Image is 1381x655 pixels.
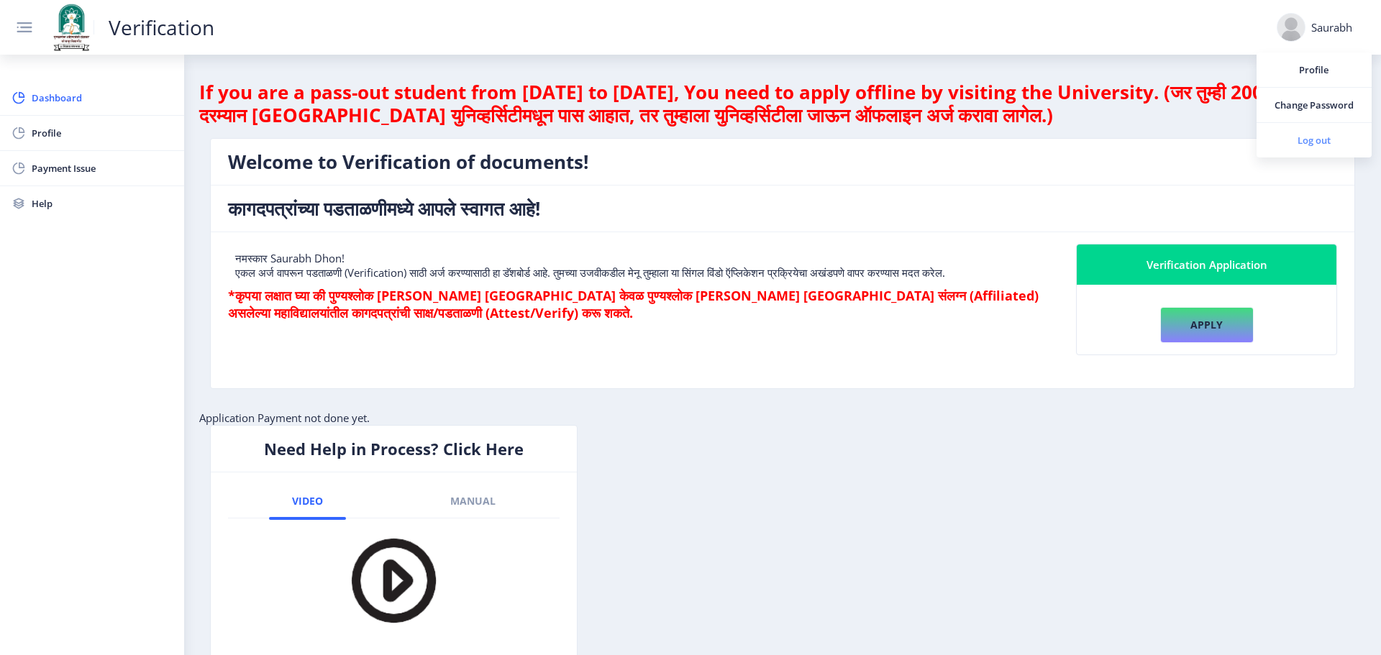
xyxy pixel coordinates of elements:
[1268,132,1360,149] span: Log out
[32,124,173,142] span: Profile
[199,81,1366,127] h4: If you are a pass-out student from [DATE] to [DATE], You need to apply offline by visiting the Un...
[1311,20,1352,35] div: Saurabh
[32,195,173,212] span: Help
[228,437,560,460] h5: Need Help in Process? Click Here
[450,495,496,507] span: Manual
[1257,123,1372,157] a: Log out
[32,160,173,177] span: Payment Issue
[427,484,519,518] a: Manual
[292,495,323,507] span: Video
[199,411,370,425] span: Application Payment not done yet.
[343,530,444,631] img: PLAY.png
[269,484,346,518] a: Video
[1268,96,1360,114] span: Change Password
[228,150,1337,173] h4: Welcome to Verification of documents!
[1257,52,1372,87] a: Profile
[1257,88,1372,122] a: Change Password
[49,2,94,52] img: solapur_logo.png
[228,197,1337,220] h4: कागदपत्रांच्या पडताळणीमध्ये आपले स्वागत आहे!
[1094,256,1319,273] div: Verification Application
[32,89,173,106] span: Dashboard
[1160,307,1254,343] button: Apply
[228,287,1054,321] h6: *कृपया लक्षात घ्या की पुण्यश्लोक [PERSON_NAME] [GEOGRAPHIC_DATA] केवळ पुण्यश्लोक [PERSON_NAME] [G...
[1268,61,1360,78] span: Profile
[94,20,229,35] a: Verification
[235,251,1047,280] p: नमस्कार Saurabh Dhon! एकल अर्ज वापरून पडताळणी (Verification) साठी अर्ज करण्यासाठी हा डॅशबोर्ड आहे...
